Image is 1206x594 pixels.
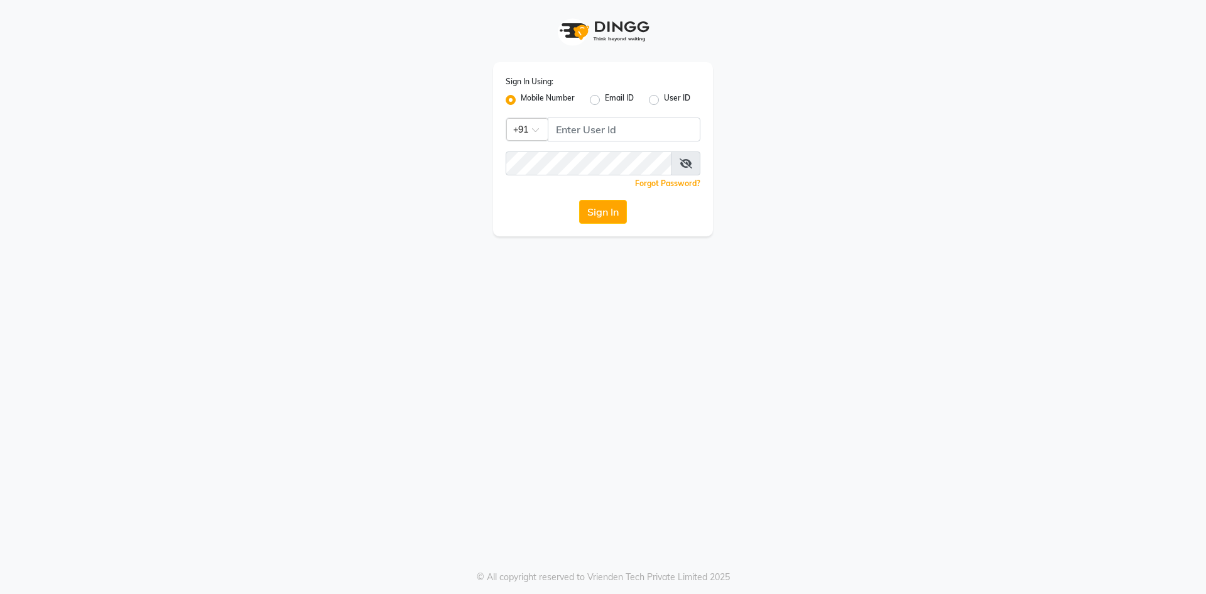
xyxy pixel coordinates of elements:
label: Email ID [605,92,634,107]
input: Username [506,151,672,175]
img: logo1.svg [553,13,653,50]
label: Mobile Number [521,92,575,107]
a: Forgot Password? [635,179,700,188]
button: Sign In [579,200,627,224]
label: User ID [664,92,690,107]
input: Username [548,118,700,141]
label: Sign In Using: [506,76,553,87]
